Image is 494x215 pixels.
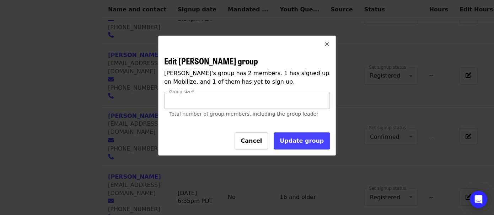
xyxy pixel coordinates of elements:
button: Cancel [235,132,268,150]
button: Close [318,36,335,53]
span: Cancel [241,137,262,144]
i: times icon [325,41,329,48]
button: Update group [274,132,330,150]
span: Update group [280,137,324,144]
input: [object Object] [164,92,330,109]
div: Open Intercom Messenger [470,191,487,208]
span: Total number of group members, including the group leader [169,111,318,117]
span: Edit [PERSON_NAME] group [164,54,258,67]
span: [PERSON_NAME]'s group has 2 members. 1 has signed up on Mobilize, and 1 of them has yet to sign up. [164,70,329,85]
span: Group size* [169,89,194,94]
